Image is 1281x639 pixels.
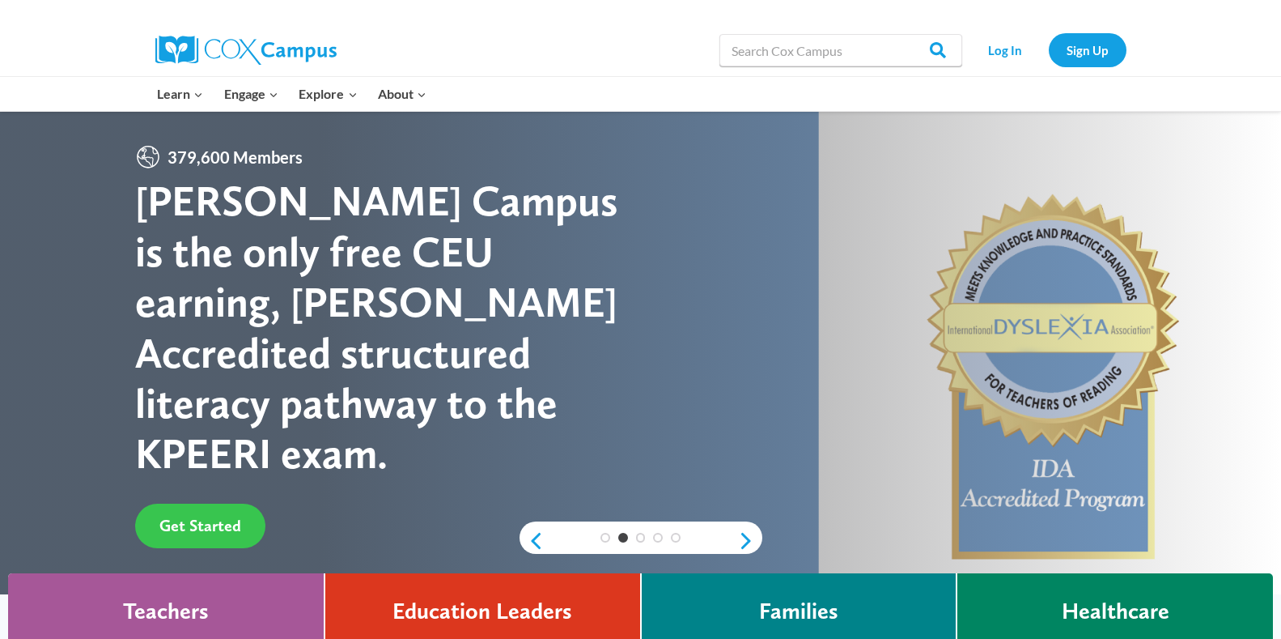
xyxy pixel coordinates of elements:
[520,531,544,551] a: previous
[719,34,962,66] input: Search Cox Campus
[759,598,838,625] h4: Families
[618,533,628,543] a: 2
[970,33,1126,66] nav: Secondary Navigation
[738,531,762,551] a: next
[970,33,1041,66] a: Log In
[155,36,337,65] img: Cox Campus
[1062,598,1169,625] h4: Healthcare
[123,598,209,625] h4: Teachers
[135,176,641,479] div: [PERSON_NAME] Campus is the only free CEU earning, [PERSON_NAME] Accredited structured literacy p...
[214,77,289,111] button: Child menu of Engage
[1049,33,1126,66] a: Sign Up
[671,533,681,543] a: 5
[392,598,572,625] h4: Education Leaders
[161,144,309,170] span: 379,600 Members
[147,77,437,111] nav: Primary Navigation
[147,77,214,111] button: Child menu of Learn
[367,77,437,111] button: Child menu of About
[289,77,368,111] button: Child menu of Explore
[653,533,663,543] a: 4
[600,533,610,543] a: 1
[520,525,762,557] div: content slider buttons
[135,504,265,548] a: Get Started
[159,516,241,535] span: Get Started
[636,533,646,543] a: 3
